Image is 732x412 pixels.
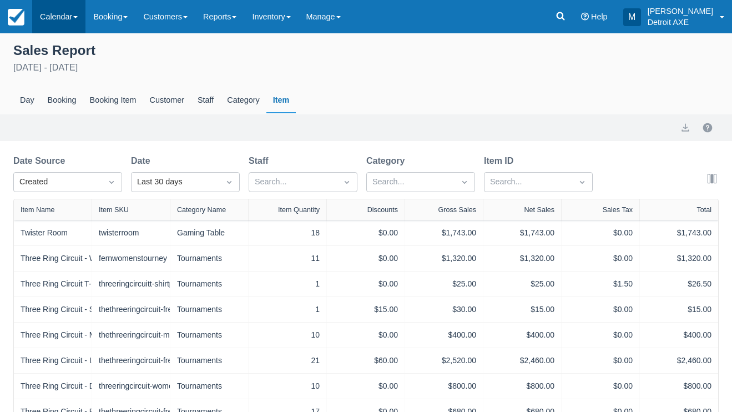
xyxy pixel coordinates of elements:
label: Date Source [13,154,69,168]
a: Three Ring Circuit - Mini-Marathon [21,329,138,341]
a: Three Ring Circuit - Skillz: The Big Bozo Wheel of Skillz Extravaganza [21,304,259,315]
div: Day [13,88,41,113]
div: 11 [255,253,320,264]
div: $800.00 [490,380,554,392]
div: $400.00 [490,329,554,341]
div: threeringcircuitt-shirtpre-order [99,278,163,290]
a: Three Ring Circuit T-Shirt Pre-Order [21,278,143,290]
div: $15.00 [490,304,554,315]
div: Booking [41,88,83,113]
div: Last 30 days [137,176,214,188]
i: Help [581,13,589,21]
div: Gaming Table [177,227,241,239]
div: Item Name [21,206,55,214]
a: Three Ring Circuit - Doubles [21,380,118,392]
div: Discounts [367,206,398,214]
div: M [623,8,641,26]
div: Tournaments [177,253,241,264]
span: Help [591,12,608,21]
div: $0.00 [568,329,633,341]
div: [DATE] - [DATE] [13,61,719,74]
div: Item [266,88,296,113]
div: $1.50 [568,278,633,290]
div: Tournaments [177,355,241,366]
a: Twister Room [21,227,68,239]
div: $1,743.00 [490,227,554,239]
div: 1 [255,278,320,290]
span: Dropdown icon [459,177,470,188]
div: Tournaments [177,380,241,392]
div: $2,520.00 [412,355,476,366]
div: $0.00 [334,380,398,392]
div: Item SKU [99,206,129,214]
div: $0.00 [334,329,398,341]
div: $25.00 [490,278,554,290]
div: Staff [191,88,220,113]
span: Dropdown icon [341,177,352,188]
div: Total [696,206,711,214]
div: $0.00 [568,253,633,264]
div: thethreeringcircuit-freakyfridayskillz_copy_copy [99,304,163,315]
div: $400.00 [412,329,476,341]
div: 10 [255,329,320,341]
a: Three Ring Circuit - Women's IATF Major: The Fern [21,253,196,264]
div: 10 [255,380,320,392]
div: 21 [255,355,320,366]
div: $0.00 [568,304,633,315]
div: twisterroom [99,227,163,239]
div: Gross Sales [438,206,476,214]
div: $1,743.00 [647,227,711,239]
div: $0.00 [334,278,398,290]
div: Sales Report [13,40,719,59]
div: Tournaments [177,304,241,315]
div: Sales Tax [603,206,633,214]
div: $400.00 [647,329,711,341]
label: Item ID [484,154,518,168]
label: Category [366,154,409,168]
div: threeringcircuit-womenstourney_copy [99,380,163,392]
span: Dropdown icon [224,177,235,188]
div: Net Sales [524,206,554,214]
div: $1,320.00 [490,253,554,264]
div: $0.00 [568,380,633,392]
span: Dropdown icon [577,177,588,188]
button: export [679,121,692,134]
div: 18 [255,227,320,239]
div: thethreeringcircuit-marathon [99,329,163,341]
label: Staff [249,154,273,168]
div: $0.00 [568,355,633,366]
div: Tournaments [177,278,241,290]
div: 1 [255,304,320,315]
p: [PERSON_NAME] [648,6,713,17]
div: $0.00 [568,227,633,239]
div: $1,743.00 [412,227,476,239]
a: Three Ring Circuit - IATF Open Major: The [PERSON_NAME] Memorial Classic [21,355,291,366]
label: Date [131,154,155,168]
div: Tournaments [177,329,241,341]
div: $25.00 [412,278,476,290]
div: $0.00 [334,253,398,264]
div: $1,320.00 [647,253,711,264]
div: Booking Item [83,88,143,113]
div: $800.00 [647,380,711,392]
div: $15.00 [647,304,711,315]
div: Item Quantity [278,206,320,214]
div: Created [19,176,96,188]
img: checkfront-main-nav-mini-logo.png [8,9,24,26]
div: $60.00 [334,355,398,366]
div: thethreeringcircuit-freakyfridayskillz_copy [99,355,163,366]
div: $26.50 [647,278,711,290]
span: Dropdown icon [106,177,117,188]
div: $30.00 [412,304,476,315]
div: $2,460.00 [490,355,554,366]
div: Category [220,88,266,113]
div: $1,320.00 [412,253,476,264]
p: Detroit AXE [648,17,713,28]
div: fernwomenstourney [99,253,163,264]
div: $2,460.00 [647,355,711,366]
div: Customer [143,88,191,113]
div: $0.00 [334,227,398,239]
div: Category Name [177,206,226,214]
div: $800.00 [412,380,476,392]
div: $15.00 [334,304,398,315]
